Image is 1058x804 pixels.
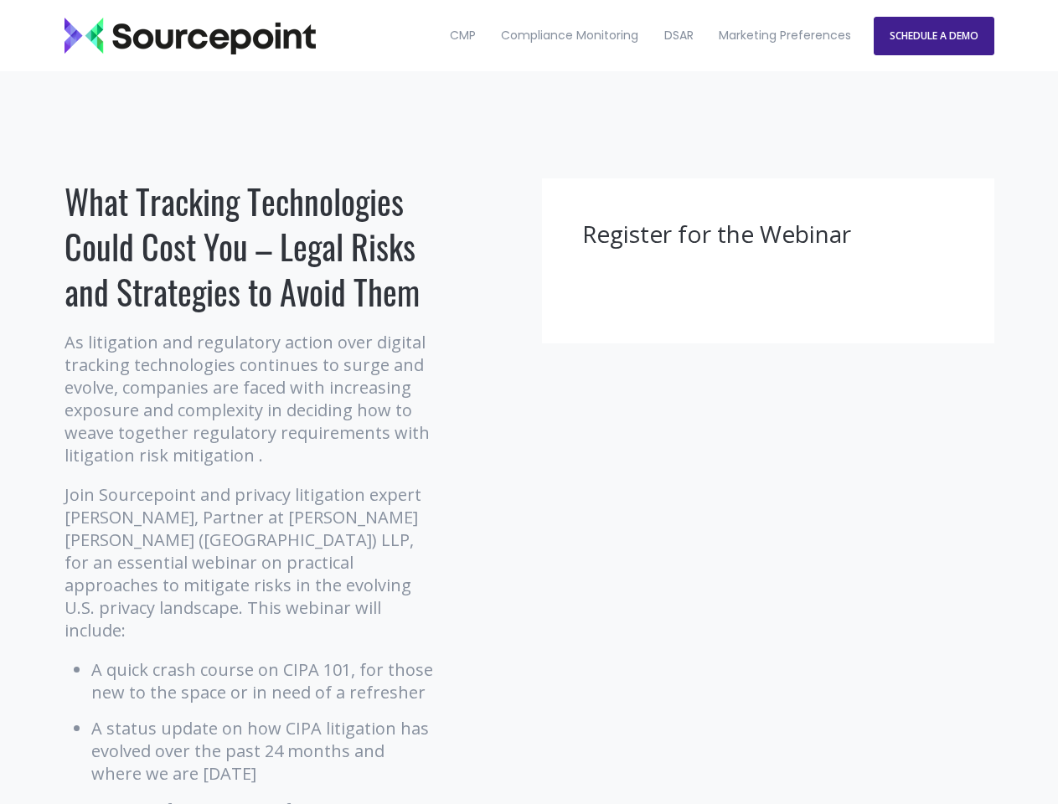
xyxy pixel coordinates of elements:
[65,178,437,314] h1: What Tracking Technologies Could Cost You – Legal Risks and Strategies to Avoid Them
[65,331,437,466] p: As litigation and regulatory action over digital tracking technologies continues to surge and evo...
[91,717,437,785] li: A status update on how CIPA litigation has evolved over the past 24 months and where we are [DATE]
[65,483,437,642] p: Join Sourcepoint and privacy litigation expert [PERSON_NAME], Partner at [PERSON_NAME] [PERSON_NA...
[582,219,954,250] h3: Register for the Webinar
[91,658,437,703] li: A quick crash course on CIPA 101, for those new to the space or in need of a refresher
[65,18,316,54] img: Sourcepoint_logo_black_transparent (2)-2
[874,17,994,55] a: SCHEDULE A DEMO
